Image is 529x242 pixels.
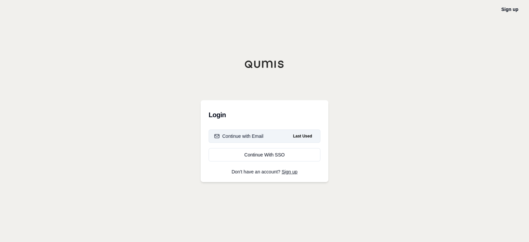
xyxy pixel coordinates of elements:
h3: Login [209,108,320,121]
img: Qumis [245,60,284,68]
span: Last Used [290,132,315,140]
a: Continue With SSO [209,148,320,161]
div: Continue With SSO [214,151,315,158]
p: Don't have an account? [209,169,320,174]
a: Sign up [501,7,518,12]
div: Continue with Email [214,133,264,139]
button: Continue with EmailLast Used [209,129,320,143]
a: Sign up [282,169,297,174]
